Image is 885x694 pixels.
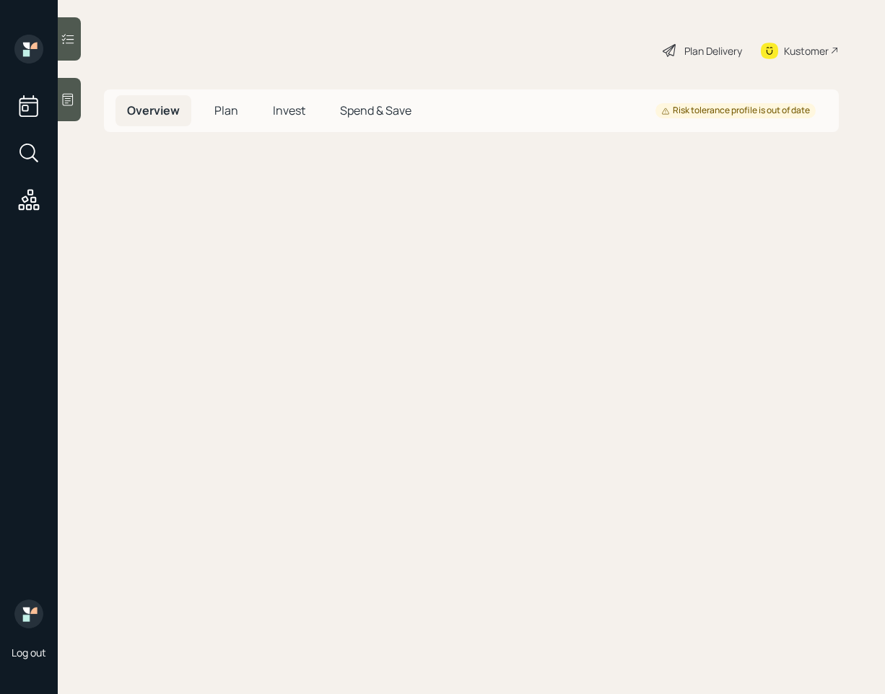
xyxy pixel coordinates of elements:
[214,102,238,118] span: Plan
[661,105,810,117] div: Risk tolerance profile is out of date
[684,43,742,58] div: Plan Delivery
[784,43,829,58] div: Kustomer
[340,102,411,118] span: Spend & Save
[127,102,180,118] span: Overview
[14,599,43,628] img: retirable_logo.png
[12,646,46,659] div: Log out
[273,102,305,118] span: Invest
